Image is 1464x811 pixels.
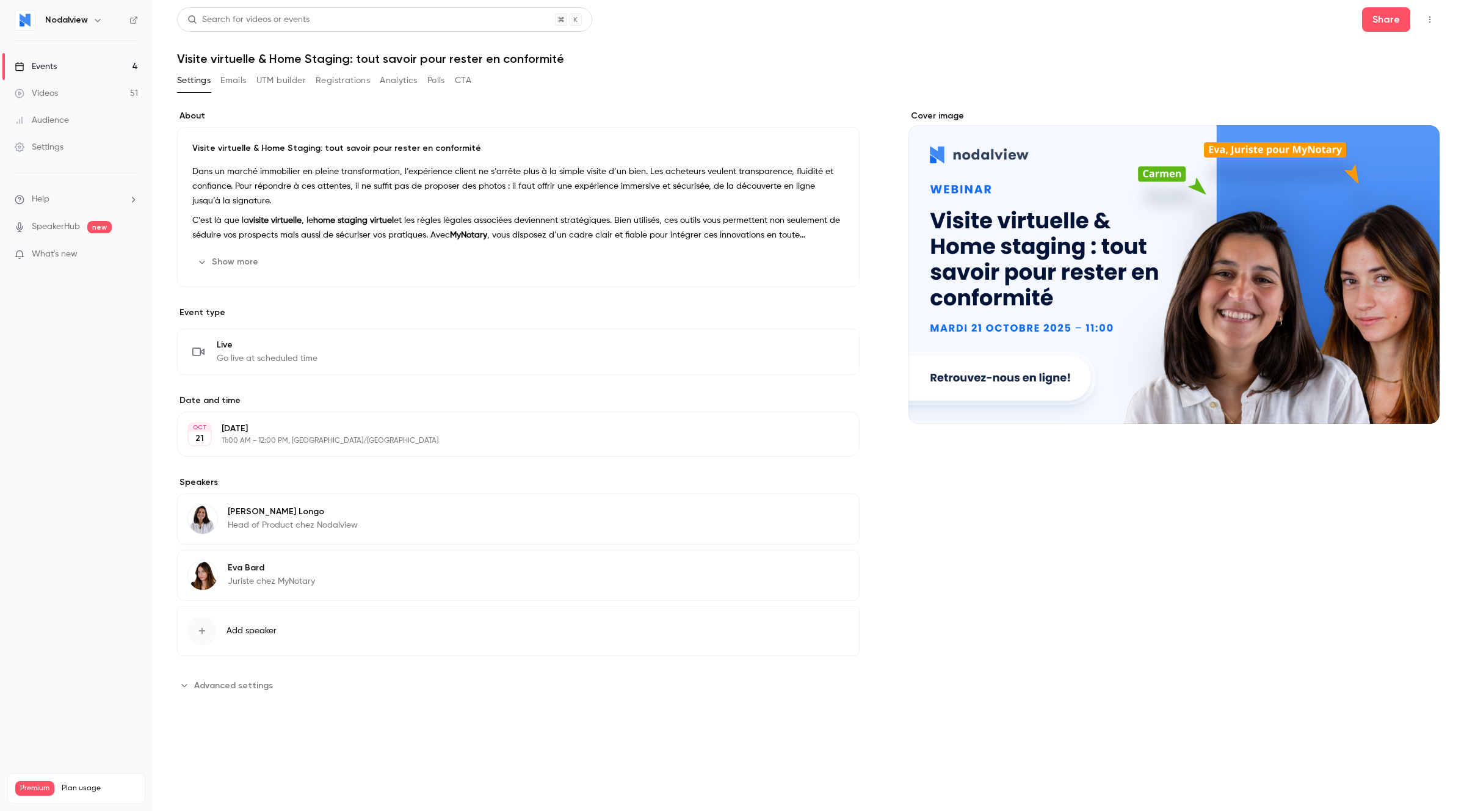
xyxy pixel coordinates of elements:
[222,423,795,435] p: [DATE]
[177,493,860,545] div: Carmen Longo[PERSON_NAME] LongoHead of Product chez Nodalview
[217,339,317,351] span: Live
[450,231,487,239] strong: MyNotary
[15,87,58,100] div: Videos
[177,675,860,695] section: Advanced settings
[316,71,370,90] button: Registrations
[15,193,138,206] li: help-dropdown-opener
[194,679,273,692] span: Advanced settings
[45,14,88,26] h6: Nodalview
[32,248,78,261] span: What's new
[189,423,211,432] div: OCT
[177,606,860,656] button: Add speaker
[177,550,860,601] div: Eva BardEva BardJuriste chez MyNotary
[226,625,277,637] span: Add speaker
[455,71,471,90] button: CTA
[177,307,860,319] p: Event type
[228,575,315,587] p: Juriste chez MyNotary
[192,164,844,208] p: Dans un marché immobilier en pleine transformation, l’expérience client ne s’arrête plus à la sim...
[249,216,302,225] strong: visite virtuelle
[220,71,246,90] button: Emails
[177,395,860,407] label: Date and time
[228,519,358,531] p: Head of Product chez Nodalview
[427,71,445,90] button: Polls
[177,675,280,695] button: Advanced settings
[217,352,317,365] span: Go live at scheduled time
[32,193,49,206] span: Help
[228,562,315,574] p: Eva Bard
[188,561,217,590] img: Eva Bard
[177,51,1440,66] h1: Visite virtuelle & Home Staging: tout savoir pour rester en conformité
[195,432,204,445] p: 21
[188,504,217,534] img: Carmen Longo
[1362,7,1410,32] button: Share
[192,252,266,272] button: Show more
[15,114,69,126] div: Audience
[187,13,310,26] div: Search for videos or events
[192,213,844,242] p: C’est là que la , le et les règles légales associées deviennent stratégiques. Bien utilisés, ces ...
[256,71,306,90] button: UTM builder
[15,60,57,73] div: Events
[62,784,137,793] span: Plan usage
[15,781,54,796] span: Premium
[313,216,394,225] strong: home staging virtuel
[177,110,860,122] label: About
[177,476,860,489] label: Speakers
[15,141,63,153] div: Settings
[380,71,418,90] button: Analytics
[15,10,35,30] img: Nodalview
[222,436,795,446] p: 11:00 AM - 12:00 PM, [GEOGRAPHIC_DATA]/[GEOGRAPHIC_DATA]
[228,506,358,518] p: [PERSON_NAME] Longo
[32,220,80,233] a: SpeakerHub
[192,142,844,155] p: Visite virtuelle & Home Staging: tout savoir pour rester en conformité
[908,110,1440,424] section: Cover image
[87,221,112,233] span: new
[908,110,1440,122] label: Cover image
[177,71,211,90] button: Settings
